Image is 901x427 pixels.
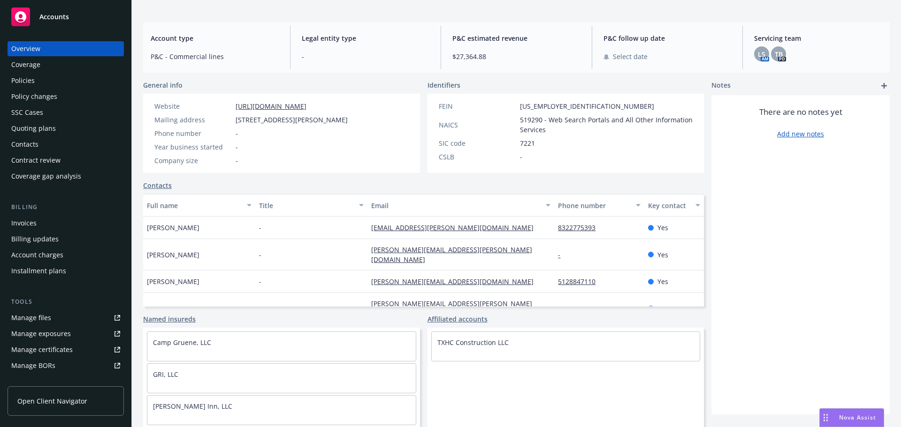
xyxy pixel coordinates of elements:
[819,408,884,427] button: Nova Assist
[371,245,532,264] a: [PERSON_NAME][EMAIL_ADDRESS][PERSON_NAME][DOMAIN_NAME]
[644,194,704,217] button: Key contact
[8,374,124,389] a: Summary of insurance
[259,304,261,314] span: -
[11,232,59,247] div: Billing updates
[11,310,51,325] div: Manage files
[11,105,43,120] div: SSC Cases
[452,52,580,61] span: $27,364.88
[259,201,353,210] div: Title
[11,326,71,341] div: Manage exposures
[11,137,38,152] div: Contacts
[367,194,554,217] button: Email
[143,80,183,90] span: General info
[147,223,199,232] span: [PERSON_NAME]
[153,370,178,379] a: GRI, LLC
[8,105,124,120] a: SSC Cases
[8,73,124,88] a: Policies
[839,413,876,421] span: Nova Assist
[153,402,232,411] a: [PERSON_NAME] Inn, LLC
[236,115,348,125] span: [STREET_ADDRESS][PERSON_NAME]
[147,277,199,286] span: [PERSON_NAME]
[11,73,35,88] div: Policies
[777,129,824,139] a: Add new notes
[520,138,535,148] span: 7221
[603,33,732,43] span: P&C follow up date
[154,142,232,152] div: Year business started
[11,169,81,184] div: Coverage gap analysis
[154,101,232,111] div: Website
[428,314,488,324] a: Affiliated accounts
[143,314,196,324] a: Named insureds
[520,101,654,111] span: [US_EMPLOYER_IDENTIFICATION_NUMBER]
[758,49,765,59] span: LS
[147,201,241,210] div: Full name
[558,304,568,313] a: -
[8,232,124,247] a: Billing updates
[17,396,87,406] span: Open Client Navigator
[259,250,261,260] span: -
[657,223,668,232] span: Yes
[613,52,648,61] span: Select date
[8,326,124,341] a: Manage exposures
[558,223,603,232] a: 8322775393
[520,152,522,162] span: -
[8,247,124,262] a: Account charges
[520,115,693,135] span: 519290 - Web Search Portals and All Other Information Services
[8,153,124,168] a: Contract review
[878,80,890,91] a: add
[147,250,199,260] span: [PERSON_NAME]
[236,102,306,111] a: [URL][DOMAIN_NAME]
[8,202,124,212] div: Billing
[259,277,261,286] span: -
[154,115,232,125] div: Mailing address
[11,216,37,231] div: Invoices
[8,121,124,136] a: Quoting plans
[8,57,124,72] a: Coverage
[452,33,580,43] span: P&C estimated revenue
[11,41,40,56] div: Overview
[39,13,69,21] span: Accounts
[439,120,516,130] div: NAICS
[11,342,73,357] div: Manage certificates
[8,216,124,231] a: Invoices
[11,153,61,168] div: Contract review
[143,180,172,190] a: Contacts
[147,304,199,314] span: [PERSON_NAME]
[371,299,532,318] a: [PERSON_NAME][EMAIL_ADDRESS][PERSON_NAME][DOMAIN_NAME]
[259,223,261,232] span: -
[236,128,238,138] span: -
[8,169,124,184] a: Coverage gap analysis
[11,89,57,104] div: Policy changes
[153,338,211,347] a: Camp Gruene, LLC
[8,89,124,104] a: Policy changes
[143,194,255,217] button: Full name
[371,223,541,232] a: [EMAIL_ADDRESS][PERSON_NAME][DOMAIN_NAME]
[657,277,668,286] span: Yes
[154,128,232,138] div: Phone number
[657,304,666,314] span: No
[371,277,541,286] a: [PERSON_NAME][EMAIL_ADDRESS][DOMAIN_NAME]
[371,201,540,210] div: Email
[439,138,516,148] div: SIC code
[302,52,430,61] span: -
[558,277,603,286] a: 5128847110
[11,121,56,136] div: Quoting plans
[154,156,232,165] div: Company size
[11,263,66,278] div: Installment plans
[439,152,516,162] div: CSLB
[711,80,731,91] span: Notes
[8,137,124,152] a: Contacts
[754,33,882,43] span: Servicing team
[558,250,568,259] a: -
[554,194,644,217] button: Phone number
[657,250,668,260] span: Yes
[8,358,124,373] a: Manage BORs
[255,194,367,217] button: Title
[151,33,279,43] span: Account type
[236,156,238,165] span: -
[759,106,842,118] span: There are no notes yet
[236,142,238,152] span: -
[8,4,124,30] a: Accounts
[437,338,509,347] a: TXHC Construction LLC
